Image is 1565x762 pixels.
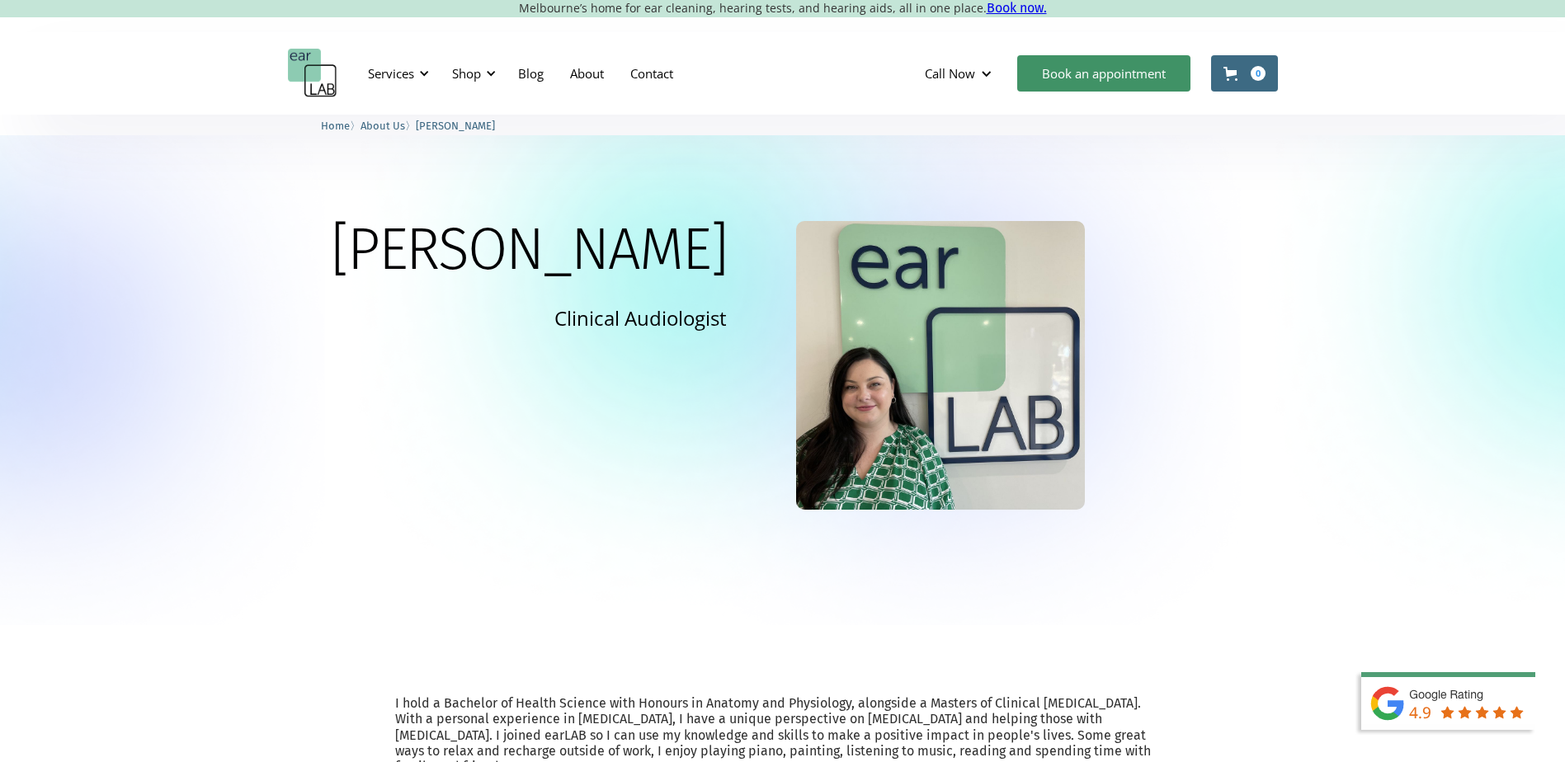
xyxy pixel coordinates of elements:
h1: [PERSON_NAME] [331,221,727,279]
div: 0 [1251,66,1266,81]
div: Call Now [925,65,975,82]
a: home [288,49,337,98]
span: Home [321,120,350,132]
a: About [557,49,617,97]
a: Book an appointment [1017,55,1190,92]
li: 〉 [361,117,416,134]
div: Call Now [912,49,1009,98]
a: Blog [505,49,557,97]
a: Home [321,117,350,133]
li: 〉 [321,117,361,134]
span: [PERSON_NAME] [416,120,495,132]
a: Open cart [1211,55,1278,92]
span: About Us [361,120,405,132]
div: Shop [442,49,501,98]
p: Clinical Audiologist [554,303,727,332]
img: Eleanor [796,221,1085,510]
a: [PERSON_NAME] [416,117,495,133]
a: Contact [617,49,686,97]
div: Services [368,65,414,82]
div: Services [358,49,434,98]
a: About Us [361,117,405,133]
div: Shop [452,65,481,82]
